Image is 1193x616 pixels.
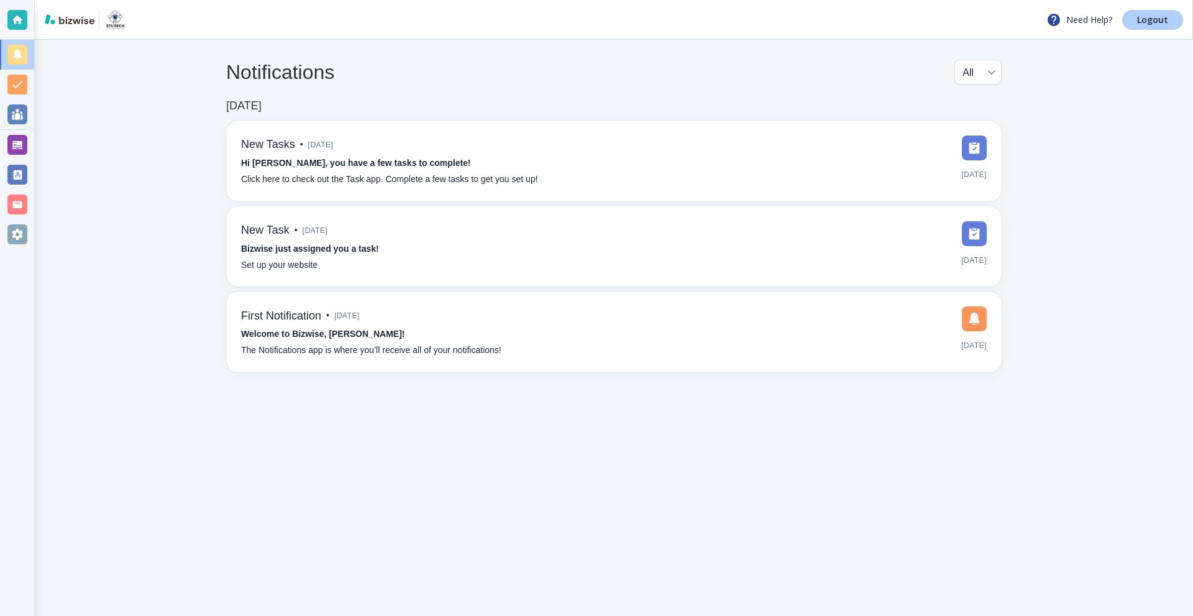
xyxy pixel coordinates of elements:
[241,173,538,186] p: Click here to check out the Task app. Complete a few tasks to get you set up!
[1122,10,1183,30] a: Logout
[241,329,405,339] strong: Welcome to Bizwise, [PERSON_NAME]!
[226,121,1002,201] a: New Tasks•[DATE]Hi [PERSON_NAME], you have a few tasks to complete!Click here to check out the Ta...
[241,344,501,357] p: The Notifications app is where you’ll receive all of your notifications!
[300,138,303,152] p: •
[962,306,987,331] img: DashboardSidebarNotification.svg
[326,309,329,323] p: •
[295,224,298,237] p: •
[241,138,295,152] h6: New Tasks
[334,306,360,325] span: [DATE]
[241,244,379,254] strong: Bizwise just assigned you a task!
[241,224,290,237] h6: New Task
[962,136,987,160] img: DashboardSidebarTasks.svg
[962,221,987,246] img: DashboardSidebarTasks.svg
[105,10,126,30] img: StuTech
[226,206,1002,287] a: New Task•[DATE]Bizwise just assigned you a task!Set up your website[DATE]
[962,60,994,84] div: All
[241,310,321,323] h6: First Notification
[241,259,318,272] p: Set up your website
[303,221,328,240] span: [DATE]
[961,251,987,270] span: [DATE]
[226,99,262,113] h6: [DATE]
[226,292,1002,372] a: First Notification•[DATE]Welcome to Bizwise, [PERSON_NAME]!The Notifications app is where you’ll ...
[241,158,471,168] strong: Hi [PERSON_NAME], you have a few tasks to complete!
[1046,12,1112,27] p: Need Help?
[226,60,334,84] h4: Notifications
[961,165,987,184] span: [DATE]
[1137,16,1168,24] p: Logout
[961,336,987,355] span: [DATE]
[308,136,334,154] span: [DATE]
[45,14,94,24] img: bizwise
